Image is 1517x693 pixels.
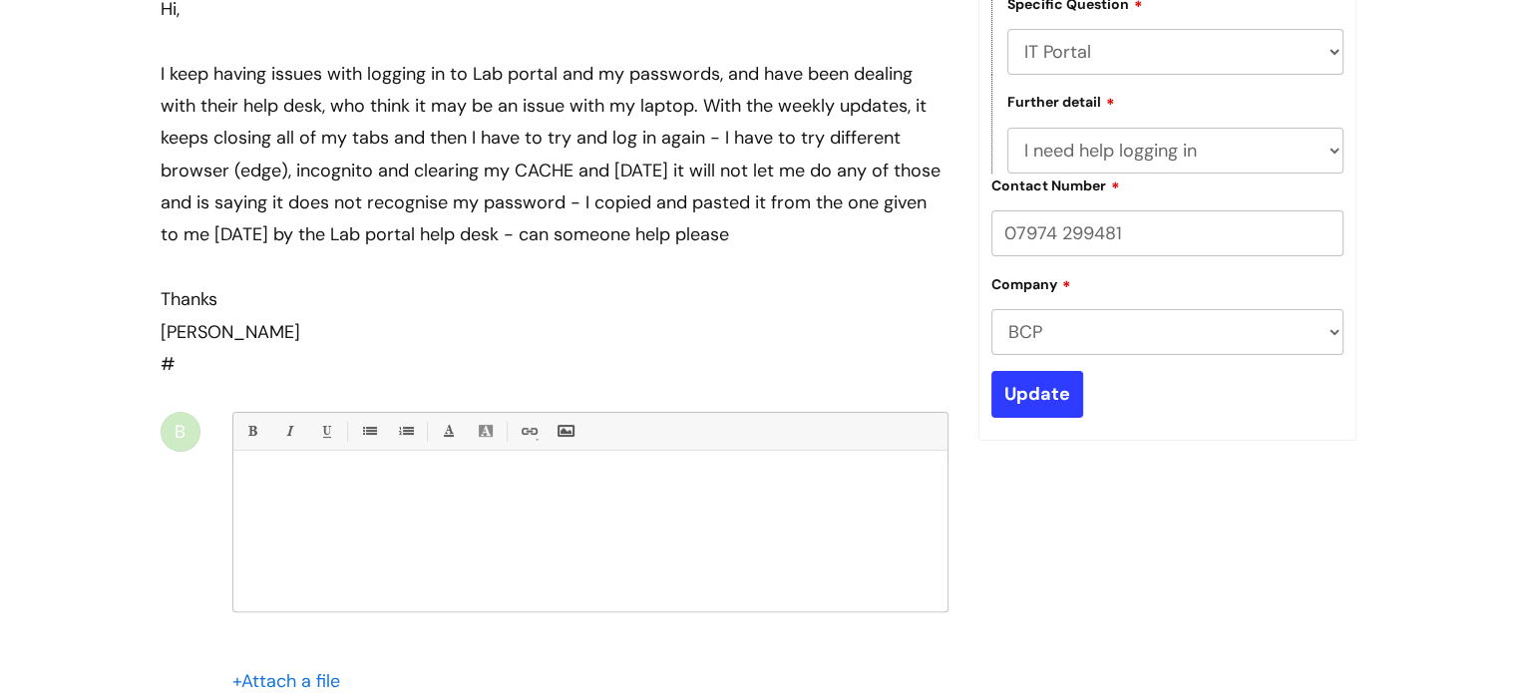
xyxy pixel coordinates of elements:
a: Font Color [436,419,461,444]
a: Italic (Ctrl-I) [276,419,301,444]
a: • Unordered List (Ctrl-Shift-7) [356,419,381,444]
a: Bold (Ctrl-B) [239,419,264,444]
a: Insert Image... [553,419,577,444]
a: Link [516,419,541,444]
div: B [161,412,200,452]
input: Update [991,371,1083,417]
div: I keep having issues with logging in to Lab portal and my passwords, and have been dealing with t... [161,58,948,251]
a: 1. Ordered List (Ctrl-Shift-8) [393,419,418,444]
a: Back Color [473,419,498,444]
div: [PERSON_NAME] [161,316,948,348]
label: Contact Number [991,174,1120,194]
label: Company [991,273,1071,293]
label: Further detail [1007,91,1115,111]
div: Thanks [161,283,948,315]
a: Underline(Ctrl-U) [313,419,338,444]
